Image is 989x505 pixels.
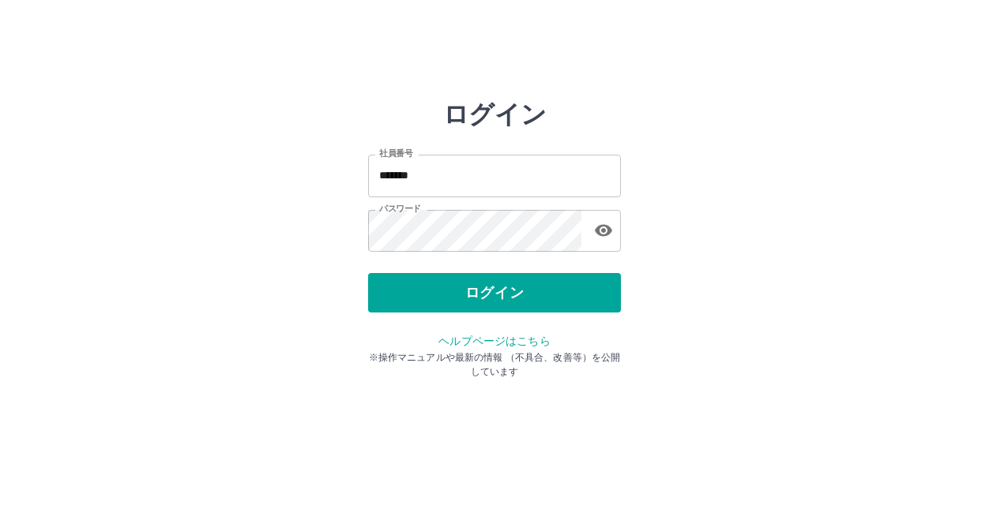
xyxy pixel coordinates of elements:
[443,99,547,129] h2: ログイン
[438,335,550,347] a: ヘルプページはこちら
[379,203,421,215] label: パスワード
[368,350,621,379] p: ※操作マニュアルや最新の情報 （不具合、改善等）を公開しています
[368,273,621,312] button: ログイン
[379,148,412,159] label: 社員番号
